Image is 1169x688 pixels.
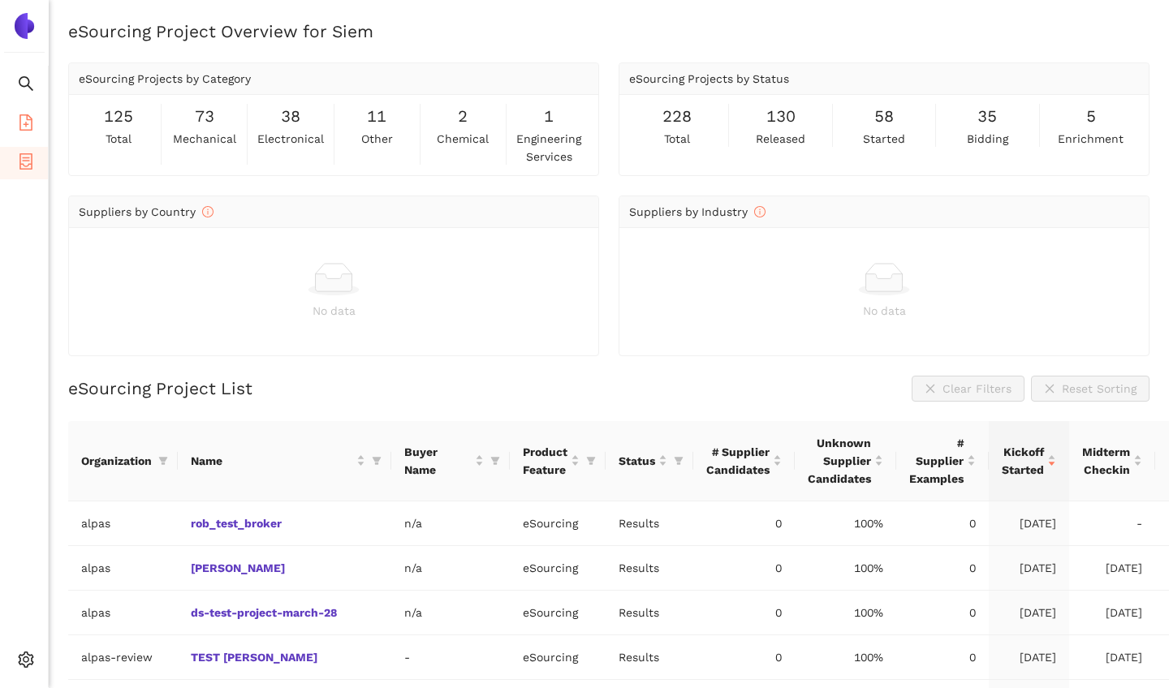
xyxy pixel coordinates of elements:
span: 73 [195,104,214,129]
td: 100% [795,635,896,680]
span: Product Feature [523,443,567,479]
td: alpas-review [68,635,178,680]
td: 0 [896,501,989,546]
span: filter [671,449,687,473]
td: 0 [896,591,989,635]
td: alpas [68,546,178,591]
td: 100% [795,501,896,546]
td: Results [606,591,693,635]
td: 0 [693,591,795,635]
span: Suppliers by Country [79,205,214,218]
span: filter [369,449,385,473]
span: # Supplier Candidates [706,443,770,479]
span: Status [619,452,655,470]
td: 100% [795,591,896,635]
span: 228 [662,104,692,129]
span: total [664,130,690,148]
td: [DATE] [989,635,1069,680]
span: started [863,130,905,148]
td: eSourcing [510,591,606,635]
span: 38 [281,104,300,129]
button: closeClear Filters [912,376,1024,402]
span: engineering services [510,130,589,166]
span: filter [487,440,503,482]
td: eSourcing [510,501,606,546]
span: info-circle [754,206,766,217]
span: Buyer Name [404,443,472,479]
td: 0 [896,635,989,680]
span: released [756,130,805,148]
td: eSourcing [510,635,606,680]
span: 1 [544,104,554,129]
td: Results [606,546,693,591]
th: this column's title is # Supplier Candidates,this column is sortable [693,421,795,501]
div: No data [79,302,589,320]
span: setting [18,646,34,678]
th: this column's title is Unknown Supplier Candidates,this column is sortable [795,421,896,501]
span: eSourcing Projects by Category [79,72,251,85]
span: # Supplier Examples [909,434,964,488]
span: 5 [1086,104,1096,129]
span: 125 [104,104,133,129]
td: [DATE] [989,591,1069,635]
td: 0 [896,546,989,591]
td: n/a [391,546,510,591]
td: [DATE] [1069,591,1155,635]
h2: eSourcing Project Overview for Siem [68,19,1150,43]
span: filter [158,456,168,466]
th: this column's title is # Supplier Examples,this column is sortable [896,421,989,501]
th: this column's title is Name,this column is sortable [178,421,391,501]
th: this column's title is Status,this column is sortable [606,421,693,501]
span: filter [155,449,171,473]
span: filter [674,456,684,466]
span: container [18,148,34,180]
th: this column's title is Buyer Name,this column is sortable [391,421,510,501]
span: file-add [18,109,34,141]
span: Organization [81,452,152,470]
span: filter [586,456,596,466]
span: mechanical [173,130,236,148]
span: 2 [458,104,468,129]
span: Unknown Supplier Candidates [808,434,871,488]
td: Results [606,635,693,680]
span: filter [372,456,382,466]
td: [DATE] [989,501,1069,546]
td: eSourcing [510,546,606,591]
td: [DATE] [989,546,1069,591]
span: filter [490,456,500,466]
td: - [1069,501,1155,546]
td: [DATE] [1069,546,1155,591]
button: closeReset Sorting [1031,376,1150,402]
th: this column's title is Product Feature,this column is sortable [510,421,606,501]
span: Name [191,452,353,470]
td: alpas [68,591,178,635]
td: n/a [391,501,510,546]
span: eSourcing Projects by Status [629,72,789,85]
span: other [361,130,393,148]
td: [DATE] [1069,635,1155,680]
td: 0 [693,501,795,546]
td: Results [606,501,693,546]
td: 0 [693,546,795,591]
h2: eSourcing Project List [68,376,252,400]
span: info-circle [202,206,214,217]
span: Midterm Checkin [1082,443,1130,479]
span: 130 [766,104,796,129]
span: chemical [437,130,489,148]
span: 35 [977,104,997,129]
td: 100% [795,546,896,591]
span: 11 [367,104,386,129]
span: total [106,130,132,148]
span: Kickoff Started [1002,443,1044,479]
td: n/a [391,591,510,635]
th: this column's title is Midterm Checkin,this column is sortable [1069,421,1155,501]
span: enrichment [1058,130,1124,148]
span: 58 [874,104,894,129]
span: search [18,70,34,102]
td: alpas [68,501,178,546]
td: 0 [693,635,795,680]
img: Logo [11,13,37,39]
td: - [391,635,510,680]
span: filter [583,440,599,482]
span: electronical [257,130,324,148]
